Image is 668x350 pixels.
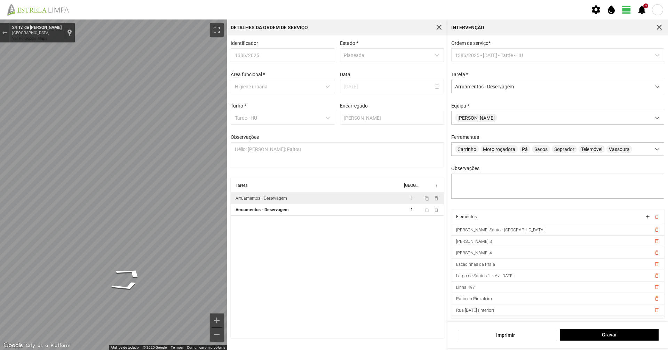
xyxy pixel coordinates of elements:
[621,5,632,15] span: view_day
[143,345,167,349] span: © 2025 Google
[434,183,439,188] span: more_vert
[424,196,430,201] button: content_copy
[451,134,479,140] label: Ferramentas
[532,145,550,153] span: Sacos
[654,307,659,313] button: delete_outline
[231,72,265,77] label: Área funcional *
[552,145,577,153] span: Soprador
[210,313,224,327] button: Ampliar
[236,207,289,212] div: Arruamentos - Deservagem
[231,25,308,30] div: Detalhes da Ordem de Serviço
[340,72,350,77] label: Data
[654,261,659,267] button: delete_outline
[434,196,439,201] span: delete_outline
[2,341,25,350] img: Google
[456,228,544,232] span: [PERSON_NAME] Santo - [GEOGRAPHIC_DATA]
[12,31,62,35] div: [GEOGRAPHIC_DATA]
[606,145,632,153] span: Vassoura
[231,40,258,46] label: Identificador
[645,214,650,220] button: add
[187,345,225,349] a: Comunicar um problema
[606,5,617,15] span: water_drop
[456,273,514,278] span: Largo de Santos 1 - Av. [DATE]
[456,239,492,244] span: [PERSON_NAME] 3
[654,296,659,301] button: delete_outline
[236,196,287,201] div: Arruamentos - Deservagem
[434,207,439,213] span: delete_outline
[451,25,484,30] div: Intervenção
[12,36,47,41] a: Ver no Google Maps
[651,80,664,93] div: dropdown trigger
[643,3,648,8] div: 9
[654,284,659,290] button: delete_outline
[637,5,647,15] span: notifications
[456,214,477,219] div: Elementos
[231,103,246,109] label: Turno *
[456,250,492,255] span: [PERSON_NAME] 4
[236,183,248,188] div: Tarefa
[424,207,430,213] button: content_copy
[451,166,479,171] label: Observações
[579,145,605,153] span: Telemóvel
[451,103,469,109] label: Equipa *
[424,208,429,212] span: content_copy
[451,40,491,46] span: Ordem de serviço
[654,238,659,244] button: delete_outline
[411,196,413,201] span: 1
[100,279,152,294] path: Ir para sudeste, Tv. de José António Pereira
[455,145,479,153] span: Carrinho
[231,134,259,140] label: Observações
[340,103,368,109] label: Encarregado
[404,183,419,188] div: [GEOGRAPHIC_DATA]
[452,80,651,93] span: Arruamentos - Deservagem
[340,40,358,46] label: Estado *
[654,227,659,232] button: delete_outline
[456,285,475,290] span: Linha 497
[457,329,555,341] a: Imprimir
[210,328,224,342] button: Reduzir
[654,214,659,220] button: delete_outline
[560,329,659,341] button: Gravar
[210,23,224,37] button: Ativar/desativar vista de ecrã inteiro
[2,341,25,350] a: Abrir esta área no Google Maps (abre uma nova janela)
[451,72,468,77] label: Tarefa *
[564,332,655,337] span: Gravar
[171,345,183,349] a: Termos (abre num novo separador)
[480,145,518,153] span: Moto roçadora
[591,5,601,15] span: settings
[5,3,77,16] img: file
[12,25,62,31] div: 24 Tv. de [PERSON_NAME]
[424,196,429,201] span: content_copy
[411,207,413,212] span: 1
[111,345,139,350] button: Atalhos de teclado
[456,296,492,301] span: Pátio do Pinzaleiro
[456,308,494,313] span: Rua [DATE] (Interior)
[104,265,156,281] path: Ir para nordeste, R. das Janelas Verdes
[654,250,659,255] button: delete_outline
[455,114,497,122] span: [PERSON_NAME]
[67,29,72,37] a: Veja a localização no mapa
[519,145,530,153] span: Pá
[654,273,659,278] button: delete_outline
[456,262,495,267] span: Escadinhas da Praia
